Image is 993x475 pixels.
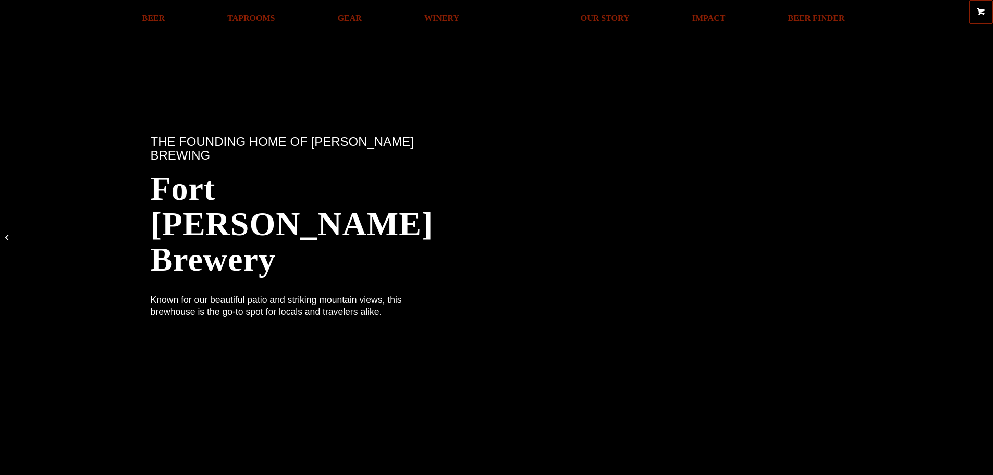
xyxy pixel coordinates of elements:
a: Taprooms [211,7,282,30]
h2: Fort [PERSON_NAME] Brewery [151,157,476,263]
span: Winery [413,13,455,21]
span: Beer [138,13,164,21]
span: Impact [682,13,720,21]
a: Gear [323,7,365,30]
span: Taprooms [218,13,275,21]
a: Winery [406,7,461,30]
div: Known for our beautiful patio and striking mountain views, this brewhouse is the go-to spot for l... [151,280,418,304]
a: Our Story [561,7,634,30]
span: The Founding Home of [PERSON_NAME] Brewing [151,135,365,149]
span: Beer Finder [775,13,840,21]
span: Our Story [568,13,628,21]
a: Beer Finder [768,7,847,30]
a: Impact [675,7,727,30]
a: Beer [131,7,170,30]
a: Odell Home [489,7,529,30]
span: Gear [329,13,358,21]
